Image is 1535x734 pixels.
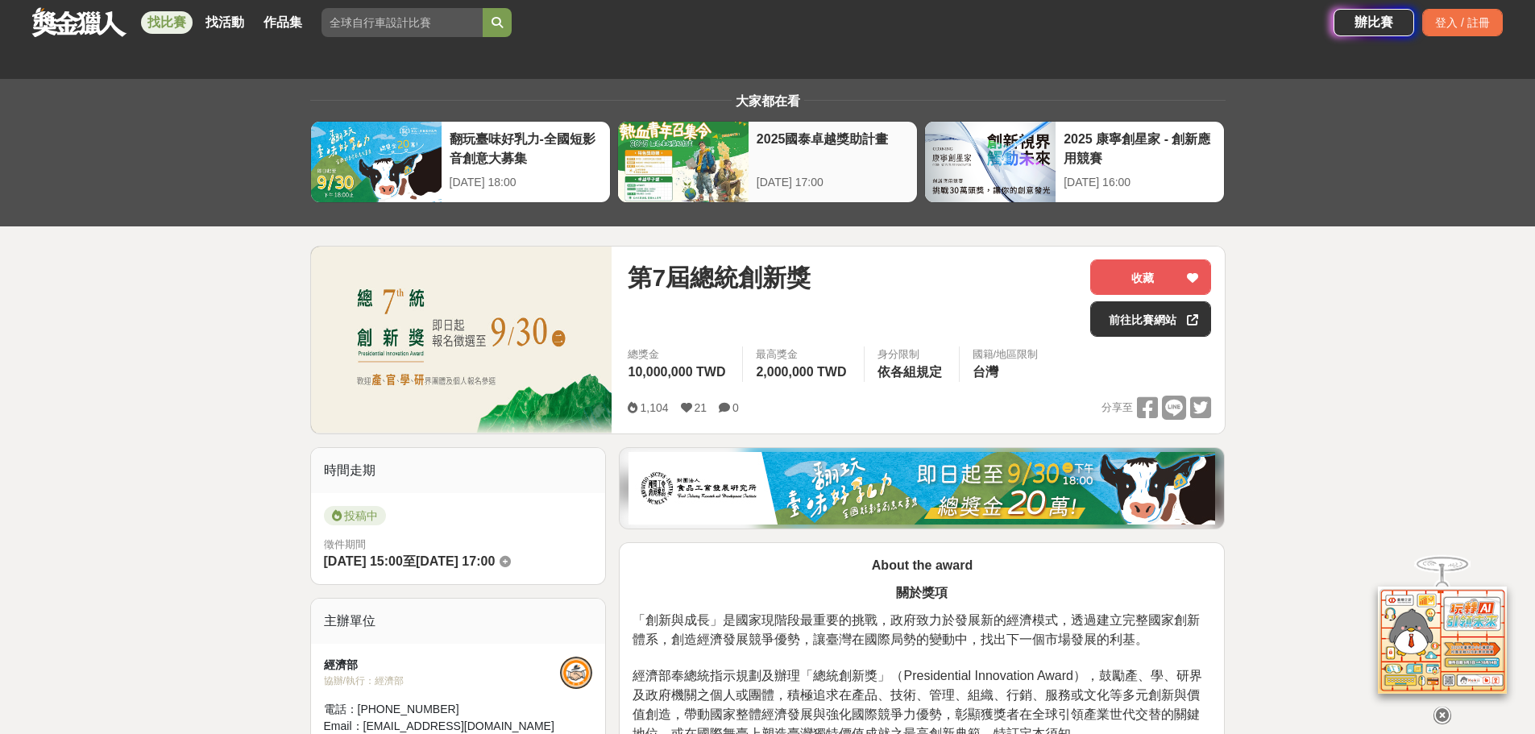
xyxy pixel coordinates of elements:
[1422,9,1503,36] div: 登入 / 註冊
[257,11,309,34] a: 作品集
[416,554,495,568] span: [DATE] 17:00
[324,657,561,674] div: 經濟部
[640,401,668,414] span: 1,104
[311,599,606,644] div: 主辦單位
[617,121,918,203] a: 2025國泰卓越獎助計畫[DATE] 17:00
[628,259,811,296] span: 第7屆總統創新獎
[633,613,1200,646] span: 「創新與成長」是國家現階段最重要的挑戰，政府致力於發展新的經濟模式，透過建立完整國家創新體系，創造經濟發展競爭優勢，讓臺灣在國際局勢的變動中，找出下一個市場發展的利基。
[1090,301,1211,337] a: 前往比賽網站
[324,506,386,525] span: 投稿中
[141,11,193,34] a: 找比賽
[199,11,251,34] a: 找活動
[872,558,973,572] strong: About the award
[628,346,729,363] span: 總獎金
[628,365,725,379] span: 10,000,000 TWD
[450,130,602,166] div: 翻玩臺味好乳力-全國短影音創意大募集
[732,401,739,414] span: 0
[973,346,1039,363] div: 國籍/地區限制
[403,554,416,568] span: 至
[1090,259,1211,295] button: 收藏
[732,94,804,108] span: 大家都在看
[756,346,850,363] span: 最高獎金
[322,8,483,37] input: 全球自行車設計比賽
[324,554,403,568] span: [DATE] 15:00
[311,247,612,433] img: Cover Image
[924,121,1225,203] a: 2025 康寧創星家 - 創新應用競賽[DATE] 16:00
[311,448,606,493] div: 時間走期
[450,174,602,191] div: [DATE] 18:00
[310,121,611,203] a: 翻玩臺味好乳力-全國短影音創意大募集[DATE] 18:00
[757,174,909,191] div: [DATE] 17:00
[757,130,909,166] div: 2025國泰卓越獎助計畫
[877,346,946,363] div: 身分限制
[1378,578,1507,685] img: d2146d9a-e6f6-4337-9592-8cefde37ba6b.png
[973,365,998,379] span: 台灣
[695,401,707,414] span: 21
[324,538,366,550] span: 徵件期間
[1334,9,1414,36] a: 辦比賽
[324,701,561,718] div: 電話： [PHONE_NUMBER]
[896,586,948,599] strong: 關於獎項
[756,365,846,379] span: 2,000,000 TWD
[1101,396,1133,420] span: 分享至
[877,365,942,379] span: 依各組規定
[629,452,1215,525] img: 1c81a89c-c1b3-4fd6-9c6e-7d29d79abef5.jpg
[324,674,561,688] div: 協辦/執行： 經濟部
[1064,174,1216,191] div: [DATE] 16:00
[1064,130,1216,166] div: 2025 康寧創星家 - 創新應用競賽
